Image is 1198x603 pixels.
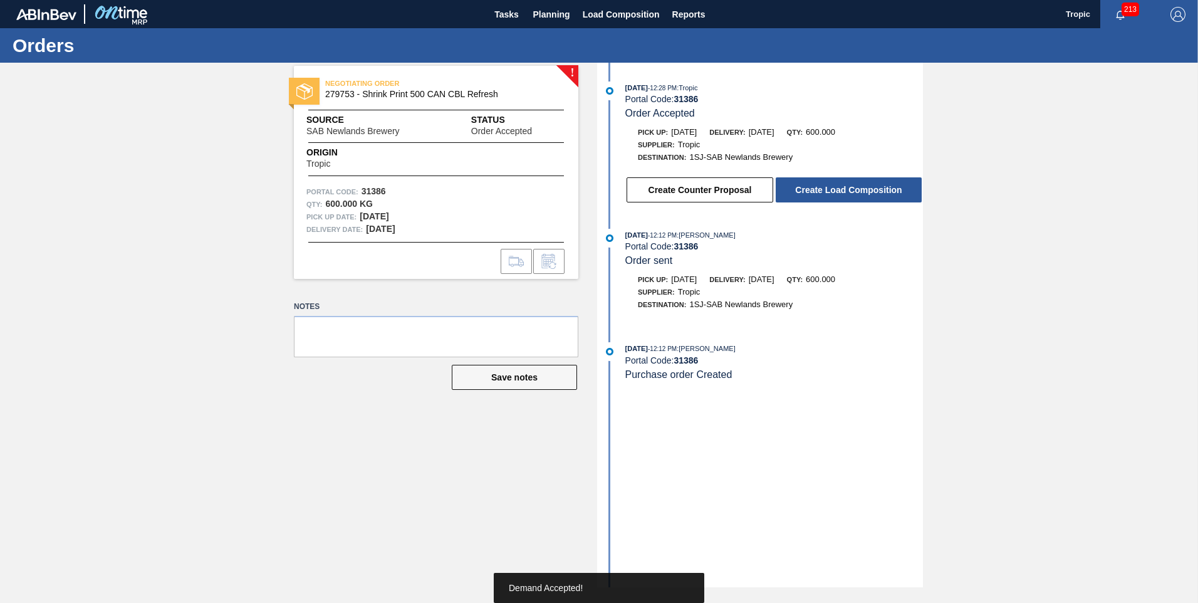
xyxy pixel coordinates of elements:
label: Notes [294,298,578,316]
span: [DATE] [625,231,648,239]
div: Portal Code: [625,94,923,104]
span: 279753 - Shrink Print 500 CAN CBL Refresh [325,90,553,99]
div: Portal Code: [625,241,923,251]
span: [DATE] [671,127,697,137]
img: atual [606,348,613,355]
span: 1SJ-SAB Newlands Brewery [689,300,793,309]
span: - 12:12 PM [648,345,677,352]
span: Order Accepted [471,127,532,136]
span: [DATE] [625,345,648,352]
span: Destination: [638,154,686,161]
img: atual [606,87,613,95]
button: Save notes [452,365,577,390]
div: Go to Load Composition [501,249,532,274]
img: Logout [1170,7,1185,22]
span: 213 [1122,3,1139,16]
img: atual [606,234,613,242]
img: status [296,83,313,100]
button: Create Counter Proposal [627,177,773,202]
span: Supplier: [638,141,675,149]
span: Order sent [625,255,673,266]
div: Inform order change [533,249,565,274]
span: [DATE] [749,127,774,137]
span: Origin [306,146,362,159]
span: Portal Code: [306,186,358,198]
strong: [DATE] [360,211,388,221]
span: : [PERSON_NAME] [677,345,736,352]
span: [DATE] [671,275,697,284]
button: Create Load Composition [776,177,922,202]
span: Delivery: [709,128,745,136]
span: Pick up: [638,276,668,283]
strong: 31386 [674,355,698,365]
strong: 31386 [674,241,698,251]
span: Order Accepted [625,108,695,118]
span: Purchase order Created [625,369,732,380]
span: : [PERSON_NAME] [677,231,736,239]
img: TNhmsLtSVTkK8tSr43FrP2fwEKptu5GPRR3wAAAABJRU5ErkJggg== [16,9,76,20]
span: Planning [533,7,570,22]
span: 600.000 [806,275,835,284]
span: Delivery Date: [306,223,363,236]
span: Tropic [678,140,701,149]
span: Qty : [306,198,322,211]
span: SAB Newlands Brewery [306,127,400,136]
span: Supplier: [638,288,675,296]
span: 1SJ-SAB Newlands Brewery [689,152,793,162]
span: Reports [672,7,706,22]
strong: [DATE] [366,224,395,234]
span: Tropic [678,287,701,296]
span: Qty: [787,128,803,136]
span: Pick up Date: [306,211,357,223]
strong: 31386 [674,94,698,104]
span: Source [306,113,437,127]
span: [DATE] [625,84,648,92]
span: Tropic [306,159,330,169]
span: Demand Accepted! [509,583,583,593]
span: Load Composition [583,7,660,22]
span: : Tropic [677,84,697,92]
span: 600.000 [806,127,835,137]
span: Qty: [787,276,803,283]
span: Pick up: [638,128,668,136]
span: Status [471,113,566,127]
span: - 12:12 PM [648,232,677,239]
div: Portal Code: [625,355,923,365]
strong: 31386 [362,186,386,196]
span: Delivery: [709,276,745,283]
h1: Orders [13,38,235,53]
span: NEGOTIATING ORDER [325,77,501,90]
button: Notifications [1100,6,1140,23]
span: [DATE] [749,275,774,284]
span: Tasks [493,7,521,22]
strong: 600.000 KG [325,199,373,209]
span: - 12:28 PM [648,85,677,92]
span: Destination: [638,301,686,308]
